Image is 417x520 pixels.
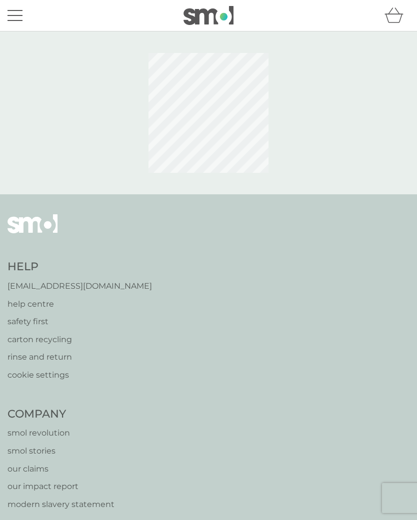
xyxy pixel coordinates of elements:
a: our impact report [7,480,114,493]
h4: Help [7,259,152,275]
a: safety first [7,315,152,328]
div: basket [384,5,409,25]
a: modern slavery statement [7,498,114,511]
h4: Company [7,407,114,422]
button: menu [7,6,22,25]
a: cookie settings [7,369,152,382]
a: smol revolution [7,427,114,440]
a: rinse and return [7,351,152,364]
a: carton recycling [7,333,152,346]
img: smol [183,6,233,25]
a: [EMAIL_ADDRESS][DOMAIN_NAME] [7,280,152,293]
a: smol stories [7,445,114,458]
a: help centre [7,298,152,311]
img: smol [7,214,57,248]
a: our claims [7,463,114,476]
